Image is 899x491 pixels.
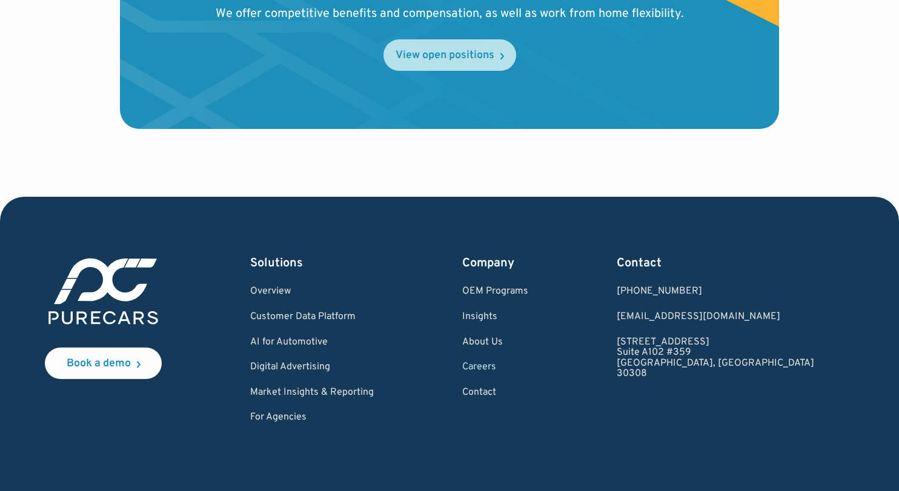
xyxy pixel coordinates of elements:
[250,255,374,272] div: Solutions
[462,312,528,323] a: Insights
[462,255,528,272] div: Company
[250,286,374,297] a: Overview
[462,286,528,297] a: OEM Programs
[617,312,814,323] a: Email us
[396,50,494,61] div: View open positions
[617,337,814,380] a: [STREET_ADDRESS]Suite A102 #359[GEOGRAPHIC_DATA], [GEOGRAPHIC_DATA]30308
[250,362,374,373] a: Digital Advertising
[617,255,814,272] div: Contact
[45,255,162,328] img: purecars logo
[250,412,374,423] a: For Agencies
[250,387,374,398] a: Market Insights & Reporting
[462,337,528,348] a: About Us
[67,358,131,369] div: Book a demo
[383,39,516,71] a: View open positions
[45,348,162,379] a: Book a demo
[250,312,374,323] a: Customer Data Platform
[462,362,528,373] a: Careers
[462,387,528,398] a: Contact
[617,286,814,297] div: [PHONE_NUMBER]
[250,337,374,348] a: AI for Automotive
